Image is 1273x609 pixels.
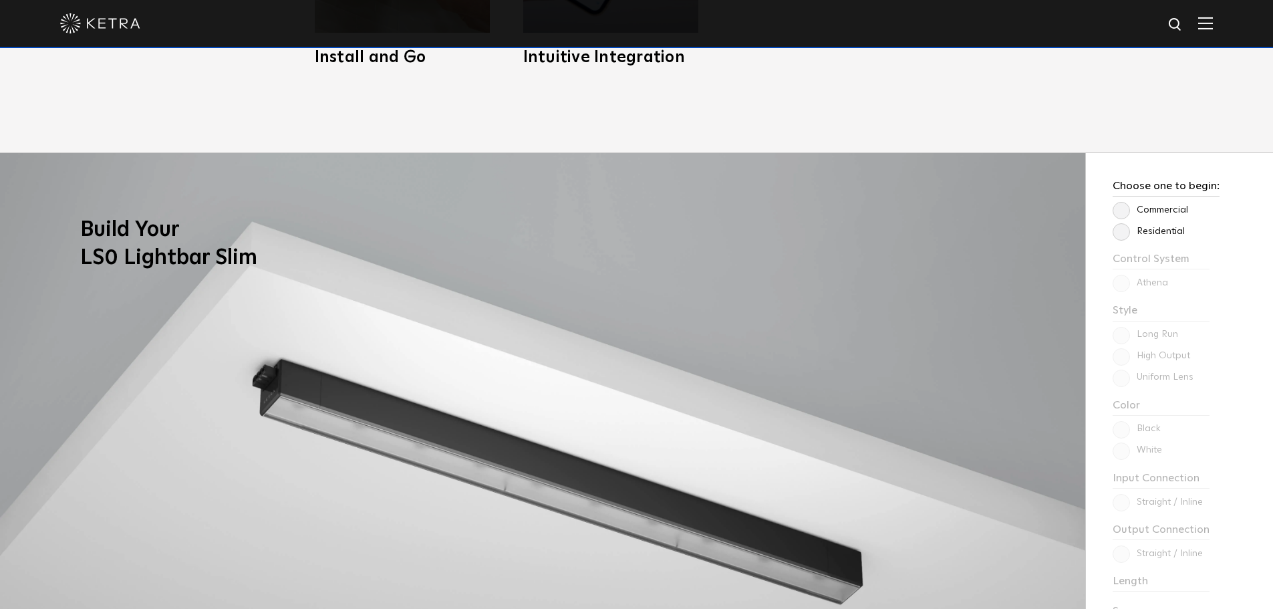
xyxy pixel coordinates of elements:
[60,13,140,33] img: ketra-logo-2019-white
[1167,17,1184,33] img: search icon
[1198,17,1213,29] img: Hamburger%20Nav.svg
[1113,205,1188,216] label: Commercial
[1113,226,1185,237] label: Residential
[1113,180,1220,197] h3: Choose one to begin:
[315,49,490,66] h3: Install and Go
[523,49,698,66] h3: Intuitive Integration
